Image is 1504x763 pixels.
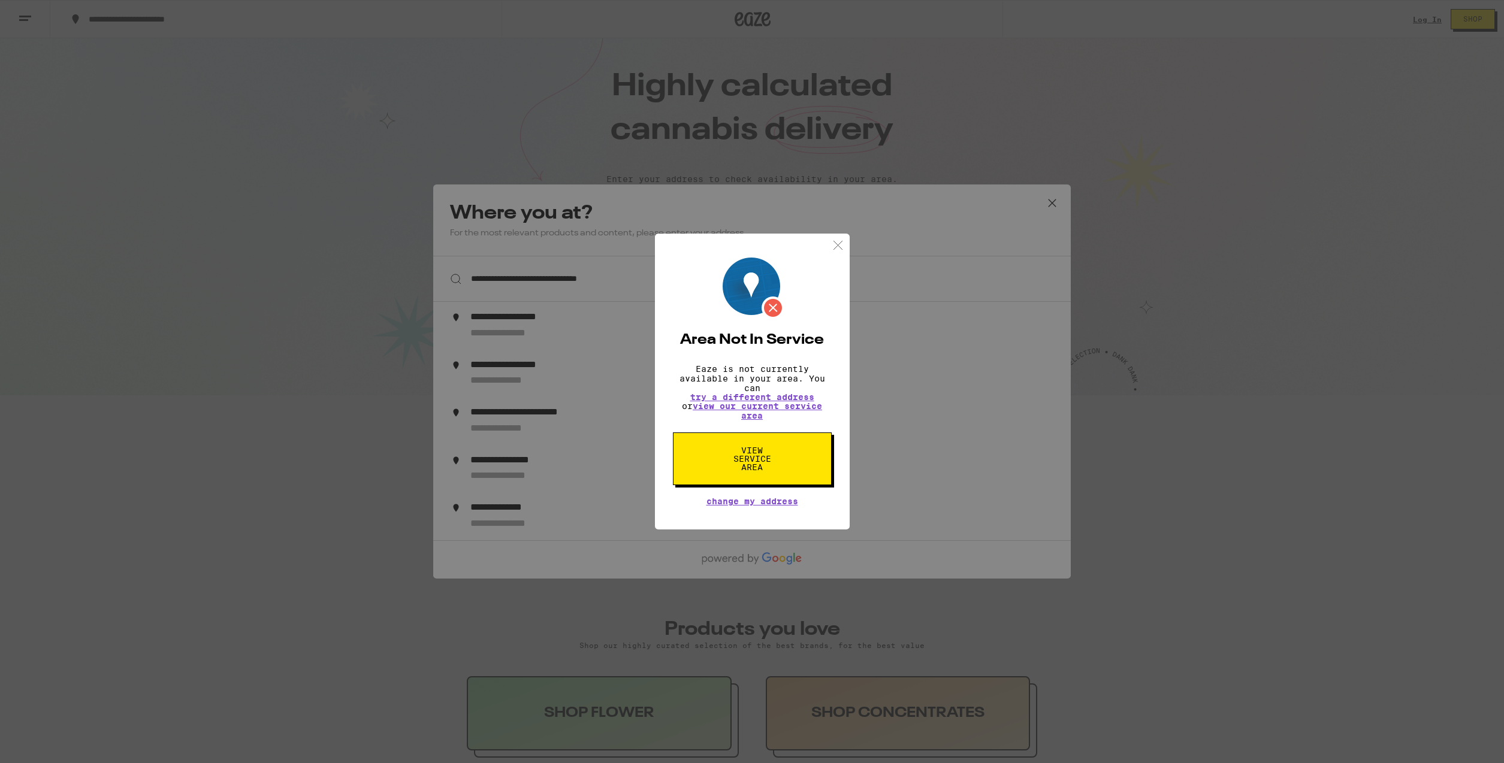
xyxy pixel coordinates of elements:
button: try a different address [690,393,814,401]
h2: Area Not In Service [673,333,832,347]
img: close.svg [830,238,845,253]
a: View Service Area [673,446,832,455]
button: View Service Area [673,432,832,485]
button: Change My Address [706,497,798,505]
p: Eaze is not currently available in your area. You can or [673,364,832,420]
span: View Service Area [721,446,783,471]
span: Hi. Need any help? [7,8,86,18]
img: Location [723,258,784,319]
a: view our current service area [693,401,822,420]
